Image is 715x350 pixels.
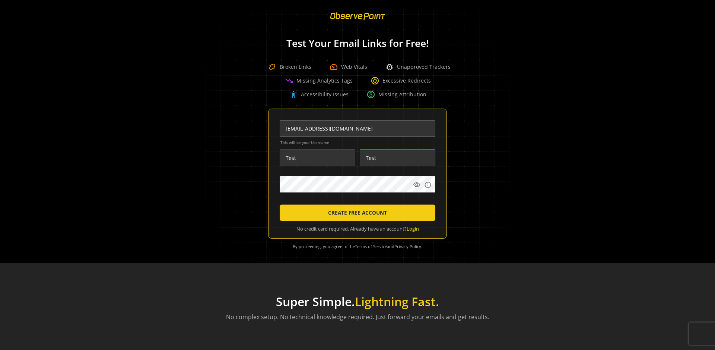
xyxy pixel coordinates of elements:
span: accessibility [289,90,298,99]
div: Missing Analytics Tags [285,76,353,85]
div: No credit card required. Already have an account? [280,225,435,232]
input: Last Name * [360,150,435,166]
a: Terms of Service [355,244,387,249]
a: ObservePoint Homepage [325,17,390,24]
div: Accessibility Issues [289,90,349,99]
div: Excessive Redirects [371,76,431,85]
button: CREATE FREE ACCOUNT [280,205,435,221]
input: Email Address (name@work-email.com) * [280,120,435,137]
div: Broken Links [265,60,311,74]
input: First Name * [280,150,355,166]
span: trending_down [285,76,293,85]
img: Broken Link [265,60,280,74]
a: Login [407,225,419,232]
span: paid [366,90,375,99]
span: speed [329,62,338,71]
span: CREATE FREE ACCOUNT [328,206,387,219]
div: Unapproved Trackers [385,62,451,71]
div: Web Vitals [329,62,367,71]
div: By proceeding, you agree to the and . [277,239,438,254]
div: Missing Attribution [366,90,426,99]
mat-icon: info [424,181,432,189]
span: bug_report [385,62,394,71]
mat-icon: visibility [413,181,420,189]
p: No complex setup. No technical knowledge required. Just forward your emails and get results. [226,312,489,321]
span: change_circle [371,76,379,85]
a: Privacy Policy [394,244,421,249]
h1: Super Simple. [226,295,489,309]
span: This will be your Username [280,140,435,145]
span: Lightning Fast. [355,293,439,309]
h1: Test Your Email Links for Free! [194,38,521,49]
